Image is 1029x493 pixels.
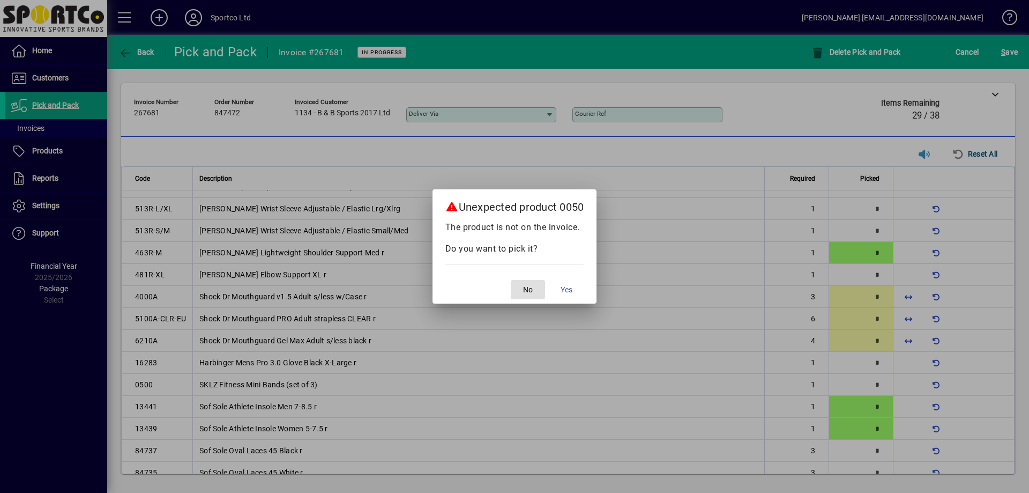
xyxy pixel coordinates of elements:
[561,284,572,296] span: Yes
[523,284,533,296] span: No
[511,280,545,299] button: No
[433,189,597,220] h2: Unexpected product 0050
[549,280,584,299] button: Yes
[445,221,584,234] p: The product is not on the invoice.
[445,242,584,255] p: Do you want to pick it?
